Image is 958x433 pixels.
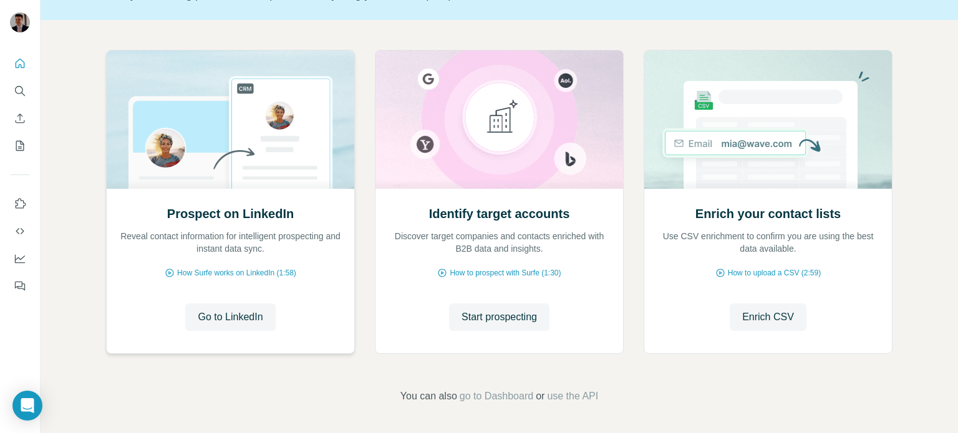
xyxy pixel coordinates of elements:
span: How to prospect with Surfe (1:30) [450,267,561,278]
span: How Surfe works on LinkedIn (1:58) [177,267,296,278]
button: Search [10,80,30,102]
button: Quick start [10,52,30,75]
p: Discover target companies and contacts enriched with B2B data and insights. [388,230,611,255]
div: Open Intercom Messenger [12,391,42,421]
button: Start prospecting [449,303,549,331]
h2: Prospect on LinkedIn [167,205,294,222]
span: How to upload a CSV (2:59) [728,267,821,278]
span: Enrich CSV [742,310,794,325]
span: Go to LinkedIn [198,310,263,325]
button: My lists [10,135,30,157]
h2: Identify target accounts [429,205,570,222]
p: Reveal contact information for intelligent prospecting and instant data sync. [119,230,342,255]
span: or [536,389,544,404]
button: Go to LinkedIn [185,303,275,331]
button: Dashboard [10,247,30,270]
button: Use Surfe API [10,220,30,242]
button: use the API [547,389,598,404]
button: Use Surfe on LinkedIn [10,193,30,215]
span: Start prospecting [462,310,537,325]
img: Enrich your contact lists [644,50,893,189]
button: Feedback [10,275,30,297]
span: You can also [400,389,457,404]
button: go to Dashboard [460,389,533,404]
p: Use CSV enrichment to confirm you are using the best data available. [657,230,879,255]
button: Enrich CSV [730,303,806,331]
button: Enrich CSV [10,107,30,130]
img: Prospect on LinkedIn [106,50,355,189]
img: Avatar [10,12,30,32]
h2: Enrich your contact lists [695,205,841,222]
img: Identify target accounts [375,50,624,189]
